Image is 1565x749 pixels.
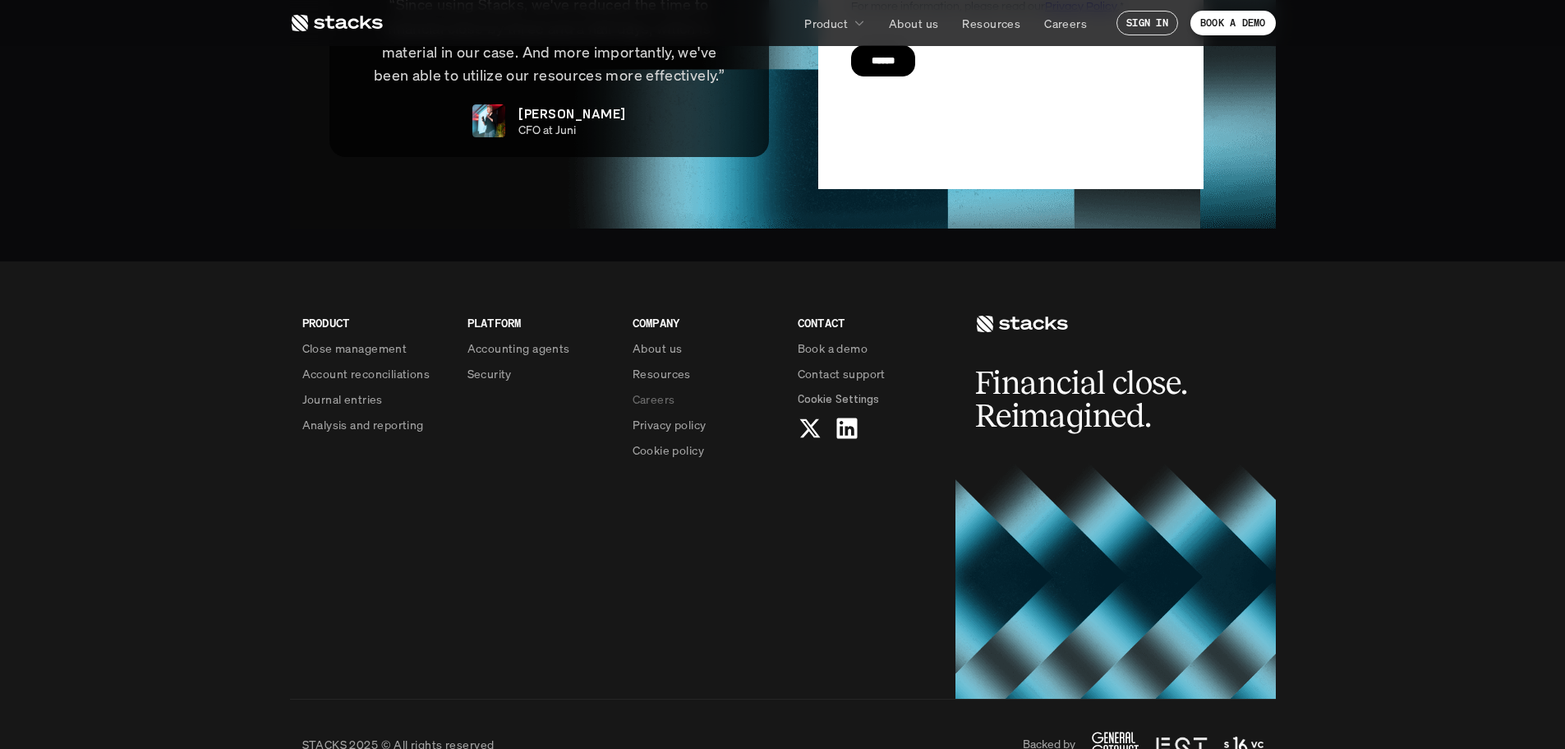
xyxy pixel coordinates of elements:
[798,340,943,357] a: Book a demo
[467,340,613,357] a: Accounting agents
[302,416,424,433] p: Analysis and reporting
[798,391,879,408] span: Cookie Settings
[467,365,512,382] p: Security
[1116,11,1178,35] a: SIGN IN
[798,314,943,331] p: CONTACT
[633,416,707,433] p: Privacy policy
[467,340,570,357] p: Accounting agents
[1126,17,1168,29] p: SIGN IN
[302,365,448,382] a: Account reconciliations
[633,365,778,382] a: Resources
[962,15,1020,32] p: Resources
[467,365,613,382] a: Security
[633,416,778,433] a: Privacy policy
[518,123,576,137] p: CFO at Juni
[302,391,383,408] p: Journal entries
[633,365,691,382] p: Resources
[302,416,448,433] a: Analysis and reporting
[798,340,868,357] p: Book a demo
[633,442,778,459] a: Cookie policy
[302,340,407,357] p: Close management
[1200,17,1266,29] p: BOOK A DEMO
[1044,15,1087,32] p: Careers
[302,391,448,408] a: Journal entries
[302,365,430,382] p: Account reconciliations
[798,365,943,382] a: Contact support
[798,391,879,408] button: Cookie Trigger
[952,8,1030,38] a: Resources
[889,15,938,32] p: About us
[879,8,948,38] a: About us
[633,314,778,331] p: COMPANY
[194,313,266,325] a: Privacy Policy
[467,314,613,331] p: PLATFORM
[633,391,675,408] p: Careers
[633,340,778,357] a: About us
[633,391,778,408] a: Careers
[302,340,448,357] a: Close management
[1034,8,1097,38] a: Careers
[633,442,704,459] p: Cookie policy
[518,104,625,123] p: [PERSON_NAME]
[798,365,886,382] p: Contact support
[804,15,848,32] p: Product
[633,340,682,357] p: About us
[302,314,448,331] p: PRODUCT
[975,367,1222,432] h2: Financial close. Reimagined.
[1190,11,1276,35] a: BOOK A DEMO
